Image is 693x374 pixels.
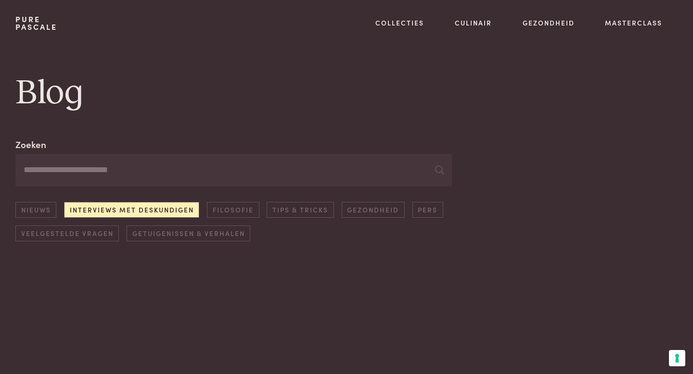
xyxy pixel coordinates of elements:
a: Filosofie [207,202,259,218]
label: Zoeken [15,137,46,151]
a: Veelgestelde vragen [15,225,119,241]
a: Interviews met deskundigen [64,202,199,218]
a: Nieuws [15,202,56,218]
h1: Blog [15,72,678,115]
a: PurePascale [15,15,57,31]
a: Culinair [455,18,492,28]
a: Tips & Tricks [267,202,334,218]
a: Getuigenissen & Verhalen [127,225,250,241]
a: Pers [412,202,443,218]
a: Collecties [375,18,424,28]
a: Gezondheid [342,202,405,218]
a: Gezondheid [523,18,575,28]
button: Uw voorkeuren voor toestemming voor trackingtechnologieën [669,350,685,366]
a: Masterclass [605,18,662,28]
